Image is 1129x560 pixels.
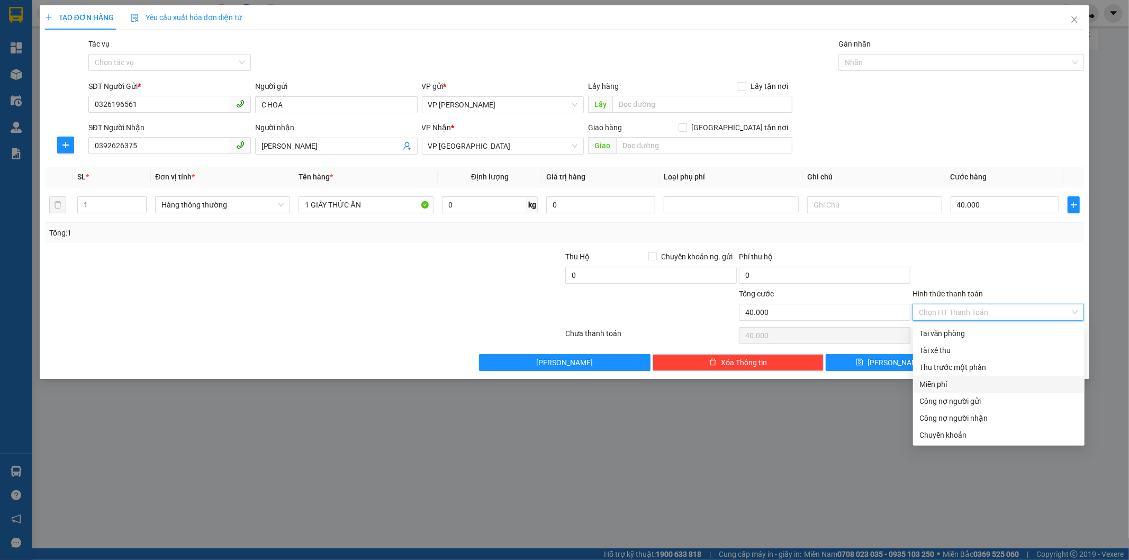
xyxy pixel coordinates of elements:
span: Tên hàng [299,173,333,181]
div: Tại văn phòng [919,328,1078,339]
span: Yêu cầu xuất hóa đơn điện tử [131,13,242,22]
button: deleteXóa Thông tin [653,354,824,371]
span: Thu Hộ [565,252,590,261]
span: delete [709,358,717,367]
div: Cước gửi hàng sẽ được ghi vào công nợ của người gửi [913,393,1085,410]
div: Công nợ người nhận [919,412,1078,424]
span: Giao [588,137,616,154]
label: Gán nhãn [838,40,871,48]
span: Cước hàng [951,173,987,181]
label: Hình thức thanh toán [913,290,983,298]
span: plus [45,14,52,21]
div: Cước gửi hàng sẽ được ghi vào công nợ của người nhận [913,410,1085,427]
span: [GEOGRAPHIC_DATA] tận nơi [687,122,792,133]
span: TẠO ĐƠN HÀNG [45,13,114,22]
li: Cổ Đạm, xã [GEOGRAPHIC_DATA], [GEOGRAPHIC_DATA] [99,26,442,39]
span: VP Nhận [422,123,451,132]
span: Hàng thông thường [161,197,284,213]
span: Lấy [588,96,612,113]
b: GỬI : VP [PERSON_NAME] [13,77,185,94]
div: Chuyển khoản [919,429,1078,441]
li: Hotline: 1900252555 [99,39,442,52]
span: close [1070,15,1079,24]
div: Người gửi [255,80,418,92]
span: user-add [403,142,411,150]
div: VP gửi [422,80,584,92]
span: phone [236,100,245,108]
span: save [856,358,863,367]
button: [PERSON_NAME] [479,354,651,371]
th: Ghi chú [803,167,946,187]
div: Miễn phí [919,378,1078,390]
span: Đơn vị tính [155,173,195,181]
div: SĐT Người Nhận [88,122,251,133]
span: Giao hàng [588,123,622,132]
input: 0 [546,196,655,213]
span: Xóa Thông tin [721,357,767,368]
div: Tổng: 1 [49,227,436,239]
div: SĐT Người Gửi [88,80,251,92]
button: plus [1068,196,1080,213]
button: plus [57,137,74,153]
div: Phí thu hộ [739,251,910,267]
span: phone [236,141,245,149]
span: VP Hồng Lĩnh [428,97,578,113]
span: Lấy tận nơi [746,80,792,92]
span: Định lượng [471,173,509,181]
span: Lấy hàng [588,82,619,91]
button: save[PERSON_NAME] [826,354,954,371]
div: Công nợ người gửi [919,395,1078,407]
span: Tổng cước [739,290,774,298]
span: SL [77,173,86,181]
span: Giá trị hàng [546,173,585,181]
input: Dọc đường [616,137,792,154]
img: logo.jpg [13,13,66,66]
div: Người nhận [255,122,418,133]
span: plus [1068,201,1079,209]
div: Chưa thanh toán [565,328,738,346]
div: Tài xế thu [919,345,1078,356]
button: delete [49,196,66,213]
input: VD: Bàn, Ghế [299,196,433,213]
span: kg [527,196,538,213]
button: Close [1060,5,1089,35]
span: [PERSON_NAME] [536,357,593,368]
span: Chuyển khoản ng. gửi [657,251,737,263]
th: Loại phụ phí [660,167,803,187]
span: [PERSON_NAME] [868,357,924,368]
label: Tác vụ [88,40,110,48]
div: Thu trước một phần [919,362,1078,373]
input: Ghi Chú [807,196,942,213]
span: plus [58,141,74,149]
input: Dọc đường [612,96,792,113]
span: VP Mỹ Đình [428,138,578,154]
img: icon [131,14,139,22]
